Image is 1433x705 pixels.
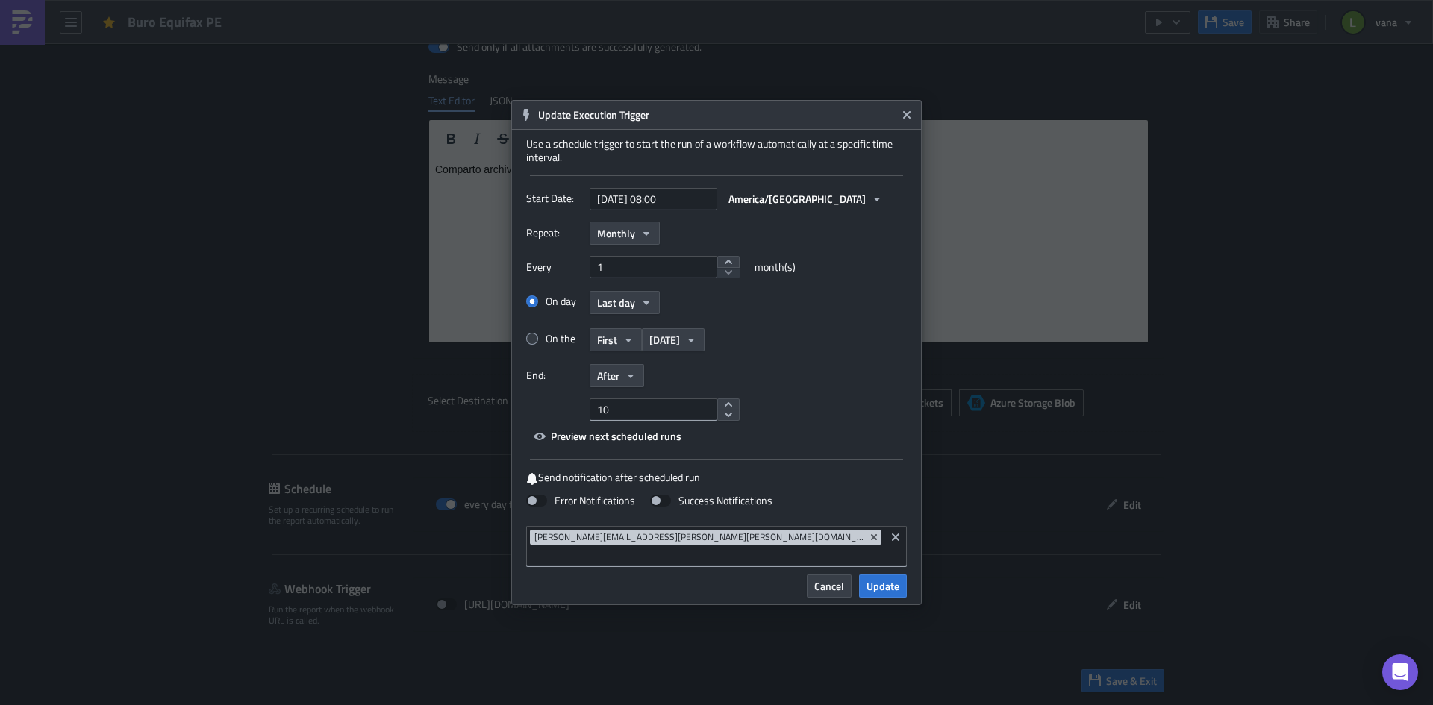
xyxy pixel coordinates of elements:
[717,410,740,422] button: decrement
[859,574,907,598] button: Update
[597,295,635,310] span: Last day
[590,188,717,210] input: YYYY-MM-DD HH:mm
[896,104,918,126] button: Close
[868,530,881,545] button: Remove Tag
[526,471,907,485] label: Send notification after scheduled run
[642,328,705,351] button: [DATE]
[526,494,635,507] label: Error Notifications
[551,428,681,444] span: Preview next scheduled runs
[526,187,582,210] label: Start Date:
[590,328,642,351] button: First
[538,108,896,122] h6: Update Execution Trigger
[1382,654,1418,690] div: Open Intercom Messenger
[526,295,590,308] label: On day
[597,368,619,383] span: After
[717,267,740,279] button: decrement
[650,494,772,507] label: Success Notifications
[887,528,905,546] button: Clear selected items
[728,191,866,207] span: America/[GEOGRAPHIC_DATA]
[721,187,890,210] button: America/[GEOGRAPHIC_DATA]
[6,6,713,18] body: Rich Text Area. Press ALT-0 for help.
[814,578,844,594] span: Cancel
[717,256,740,268] button: increment
[526,256,582,278] label: Every
[597,332,617,348] span: First
[526,137,907,164] div: Use a schedule trigger to start the run of a workflow automatically at a specific time interval.
[526,332,590,345] label: On the
[755,256,796,278] span: month(s)
[590,291,660,314] button: Last day
[807,574,852,598] button: Cancel
[6,6,713,18] p: Comparto archivo de Equifax para [GEOGRAPHIC_DATA].
[717,398,740,410] button: increment
[526,222,582,244] label: Repeat:
[590,364,644,387] button: After
[534,531,865,543] span: [PERSON_NAME][EMAIL_ADDRESS][PERSON_NAME][PERSON_NAME][DOMAIN_NAME]
[526,364,582,386] label: End:
[867,578,899,594] span: Update
[590,222,660,245] button: Monthly
[649,332,680,348] span: [DATE]
[526,424,689,448] button: Preview next scheduled runs
[597,225,635,241] span: Monthly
